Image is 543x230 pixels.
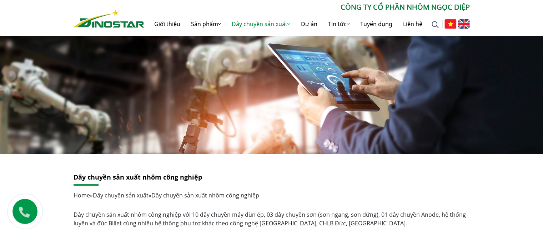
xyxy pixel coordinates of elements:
a: Home [74,191,90,199]
img: Nhôm Dinostar [74,10,144,28]
p: CÔNG TY CỔ PHẦN NHÔM NGỌC DIỆP [144,2,470,13]
a: Dự án [296,13,323,35]
span: » » [74,191,259,199]
span: Dây chuyền sản xuất nhôm công nghiệp [151,191,259,199]
img: search [432,21,439,28]
a: Tuyển dụng [355,13,398,35]
a: Dây chuyền sản xuất [226,13,296,35]
a: Dây chuyền sản xuất nhôm công nghiệp [74,173,202,181]
img: English [458,19,470,29]
a: Liên hệ [398,13,428,35]
a: Giới thiệu [149,13,186,35]
a: Sản phẩm [186,13,226,35]
a: Tin tức [323,13,355,35]
a: Dây chuyền sản xuất [93,191,149,199]
img: Tiếng Việt [444,19,456,29]
p: Dây chuyền sản xuất nhôm công nghiệp với 10 dây chuyền máy đùn ép, 03 dây chuyền sơn (sơn ngang, ... [74,210,470,227]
